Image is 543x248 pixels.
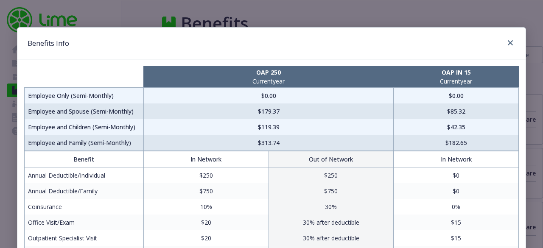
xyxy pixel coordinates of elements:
[394,199,519,215] td: 0%
[394,119,519,135] td: $42.35
[25,103,144,119] td: Employee and Spouse (Semi-Monthly)
[394,215,519,230] td: $15
[394,103,519,119] td: $85.32
[25,151,144,167] th: Benefit
[394,183,519,199] td: $0
[25,135,144,151] td: Employee and Family (Semi-Monthly)
[25,66,144,88] th: intentionally left blank
[394,87,519,103] td: $0.00
[25,87,144,103] td: Employee Only (Semi-Monthly)
[394,230,519,246] td: $15
[143,215,269,230] td: $20
[395,68,517,77] p: OAP IN 15
[145,77,392,86] p: Current year
[28,38,69,49] h1: Benefits Info
[25,183,144,199] td: Annual Deductible/Family
[394,167,519,183] td: $0
[269,167,394,183] td: $250
[394,151,519,167] th: In Network
[25,119,144,135] td: Employee and Children (Semi-Monthly)
[505,38,515,48] a: close
[269,183,394,199] td: $750
[269,151,394,167] th: Out of Network
[25,199,144,215] td: Coinsurance
[269,230,394,246] td: 30% after deductible
[143,199,269,215] td: 10%
[145,68,392,77] p: OAP 250
[25,215,144,230] td: Office Visit/Exam
[25,167,144,183] td: Annual Deductible/Individual
[143,151,269,167] th: In Network
[269,215,394,230] td: 30% after deductible
[143,103,393,119] td: $179.37
[25,230,144,246] td: Outpatient Specialist Visit
[269,199,394,215] td: 30%
[394,135,519,151] td: $182.65
[395,77,517,86] p: Current year
[143,167,269,183] td: $250
[143,230,269,246] td: $20
[143,87,393,103] td: $0.00
[143,183,269,199] td: $750
[143,135,393,151] td: $313.74
[143,119,393,135] td: $119.39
